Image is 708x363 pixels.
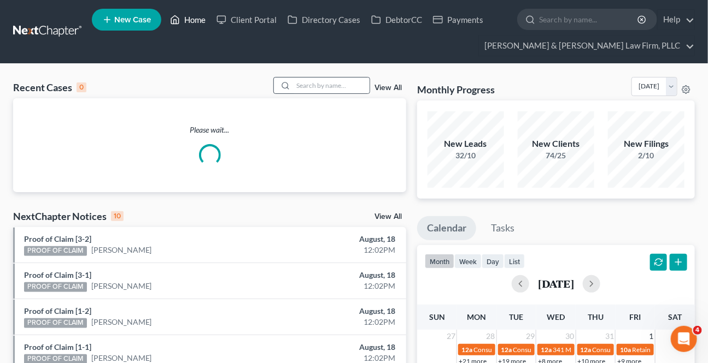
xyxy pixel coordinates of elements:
[13,124,406,135] p: Please wait...
[24,306,91,316] a: Proof of Claim [1-2]
[538,278,574,289] h2: [DATE]
[13,81,86,94] div: Recent Cases
[114,16,151,24] span: New Case
[693,326,702,335] span: 4
[541,346,552,354] span: 12a
[588,312,604,322] span: Thu
[539,9,639,29] input: Search by name...
[279,281,395,291] div: 12:02PM
[111,211,124,221] div: 10
[77,82,86,92] div: 0
[513,346,613,354] span: Consult Date for [PERSON_NAME]
[485,330,496,343] span: 28
[91,281,152,291] a: [PERSON_NAME]
[428,10,489,29] a: Payments
[279,317,395,328] div: 12:02PM
[211,10,282,29] a: Client Portal
[366,10,428,29] a: DebtorCC
[446,330,457,343] span: 27
[417,83,495,96] h3: Monthly Progress
[658,10,694,29] a: Help
[293,78,370,93] input: Search by name...
[24,270,91,279] a: Proof of Claim [3-1]
[671,326,697,352] iframe: Intercom live chat
[13,210,124,223] div: NextChapter Notices
[581,346,592,354] span: 12a
[473,346,573,354] span: Consult Date for [PERSON_NAME]
[375,84,402,92] a: View All
[417,216,476,240] a: Calendar
[604,330,615,343] span: 31
[630,312,641,322] span: Fri
[282,10,366,29] a: Directory Cases
[24,234,91,243] a: Proof of Claim [3-2]
[279,270,395,281] div: August, 18
[479,36,694,56] a: [PERSON_NAME] & [PERSON_NAME] Law Firm, PLLC
[608,150,684,161] div: 2/10
[279,306,395,317] div: August, 18
[501,346,512,354] span: 12a
[91,245,152,255] a: [PERSON_NAME]
[279,234,395,245] div: August, 18
[428,150,504,161] div: 32/10
[165,10,211,29] a: Home
[525,330,536,343] span: 29
[429,312,445,322] span: Sun
[91,317,152,328] a: [PERSON_NAME]
[24,282,87,292] div: PROOF OF CLAIM
[608,138,684,150] div: New Filings
[428,138,504,150] div: New Leads
[482,254,504,269] button: day
[668,312,682,322] span: Sat
[24,246,87,256] div: PROOF OF CLAIM
[425,254,454,269] button: month
[454,254,482,269] button: week
[518,138,594,150] div: New Clients
[481,216,524,240] a: Tasks
[547,312,565,322] span: Wed
[467,312,486,322] span: Mon
[461,346,472,354] span: 12a
[24,318,87,328] div: PROOF OF CLAIM
[565,330,576,343] span: 30
[504,254,525,269] button: list
[279,245,395,255] div: 12:02PM
[509,312,523,322] span: Tue
[648,330,655,343] span: 1
[518,150,594,161] div: 74/25
[24,342,91,352] a: Proof of Claim [1-1]
[375,213,402,221] a: View All
[593,346,692,354] span: Consult Date for [PERSON_NAME]
[279,342,395,353] div: August, 18
[620,346,631,354] span: 10a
